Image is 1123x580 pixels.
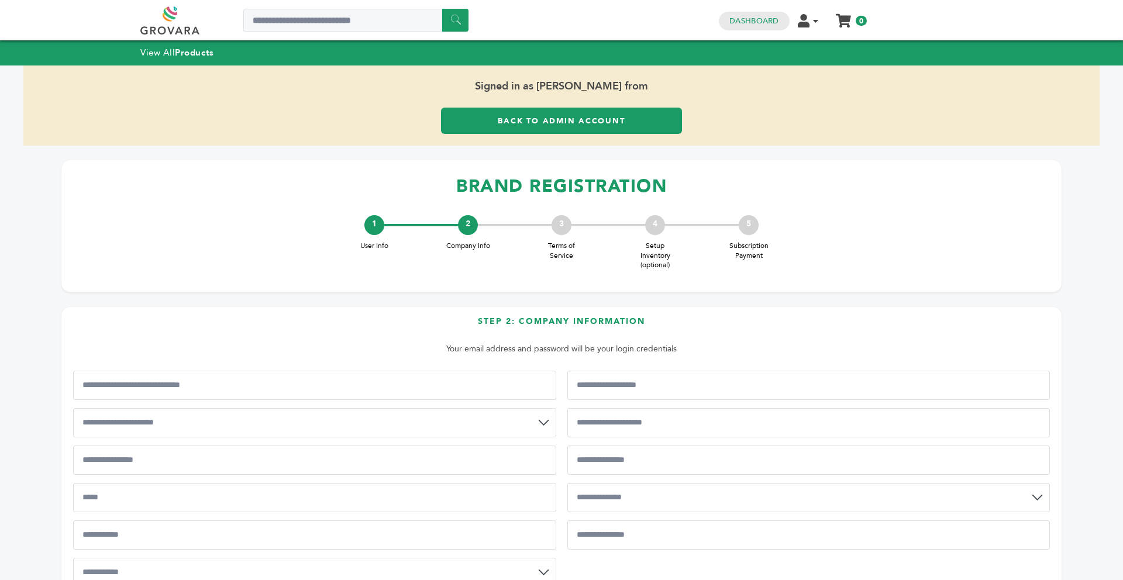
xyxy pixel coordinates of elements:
span: Terms of Service [538,241,585,261]
input: Business Phone Number* [567,408,1050,437]
h3: Step 2: Company Information [73,316,1050,336]
div: 2 [458,215,478,235]
input: City* [73,483,556,512]
a: Dashboard [729,16,778,26]
strong: Products [175,47,213,58]
input: Business Name/Company Legal Name* [73,371,556,400]
a: Back to Admin Account [441,108,682,134]
input: Company Website* [567,520,1050,550]
a: View AllProducts [140,47,214,58]
input: Postal Code* [73,520,556,550]
h1: BRAND REGISTRATION [73,169,1050,203]
div: 5 [739,215,759,235]
a: My Cart [837,11,850,23]
span: 0 [856,16,867,26]
span: Subscription Payment [725,241,772,261]
div: 4 [645,215,665,235]
div: 3 [552,215,571,235]
input: Street Address 2 [567,446,1050,475]
input: Search a product or brand... [243,9,469,32]
span: User Info [351,241,398,251]
input: Business Tax ID/EIN* [567,371,1050,400]
span: Setup Inventory (optional) [632,241,678,270]
span: Signed in as [PERSON_NAME] from [23,65,1100,108]
div: 1 [364,215,384,235]
p: Your email address and password will be your login credentials [79,342,1044,356]
input: Street Address 1* [73,446,556,475]
span: Company Info [445,241,491,251]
